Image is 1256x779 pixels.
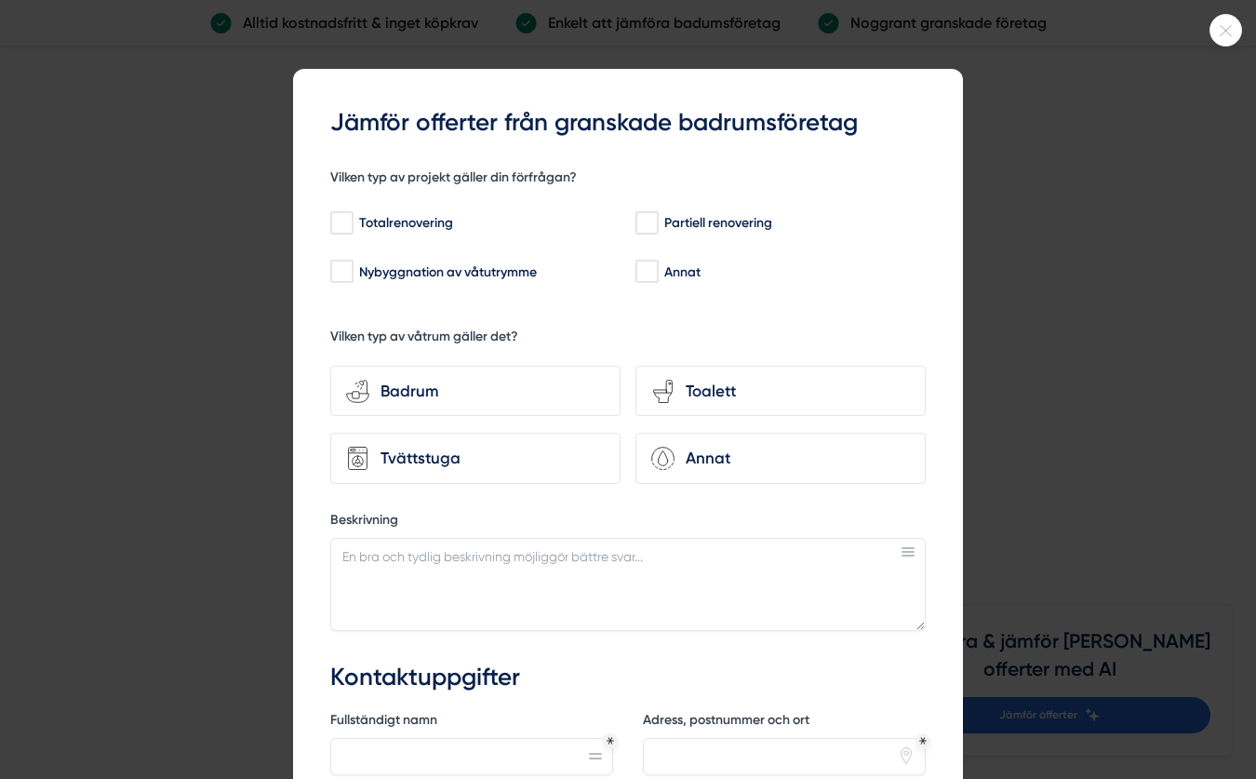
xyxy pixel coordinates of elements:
h3: Kontaktuppgifter [330,661,926,694]
input: Annat [635,262,657,281]
input: Partiell renovering [635,214,657,233]
h5: Vilken typ av våtrum gäller det? [330,328,518,351]
label: Adress, postnummer och ort [643,711,926,734]
div: Obligatoriskt [607,737,614,745]
h5: Vilken typ av projekt gäller din förfrågan? [330,168,577,192]
div: Obligatoriskt [919,737,927,745]
input: Totalrenovering [330,214,352,233]
label: Fullständigt namn [330,711,613,734]
label: Beskrivning [330,511,926,534]
h3: Jämför offerter från granskade badrumsföretag [330,106,926,140]
input: Nybyggnation av våtutrymme [330,262,352,281]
